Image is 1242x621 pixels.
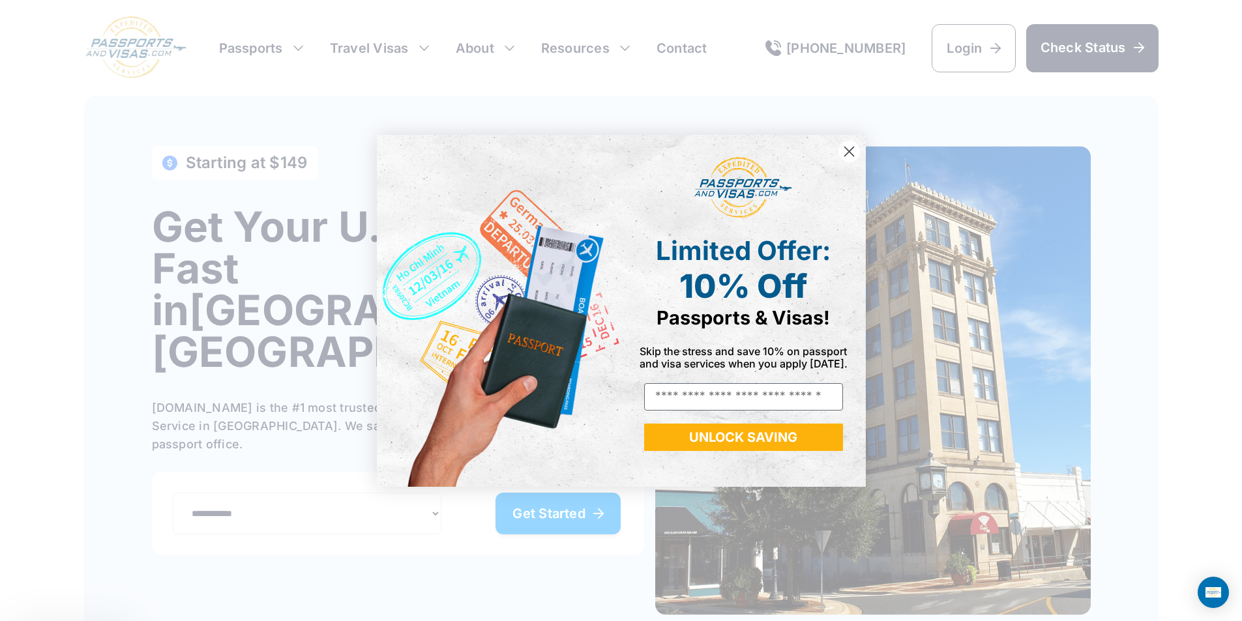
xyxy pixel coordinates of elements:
button: Close dialog [838,140,861,163]
span: Limited Offer: [656,235,831,267]
img: passports and visas [694,157,792,218]
span: Passports & Visas! [657,306,830,329]
img: de9cda0d-0715-46ca-9a25-073762a91ba7.png [377,135,621,487]
button: UNLOCK SAVING [644,424,843,451]
span: Skip the stress and save 10% on passport and visa services when you apply [DATE]. [640,345,848,370]
div: Open Intercom Messenger [1198,577,1229,608]
span: 10% Off [679,267,807,306]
